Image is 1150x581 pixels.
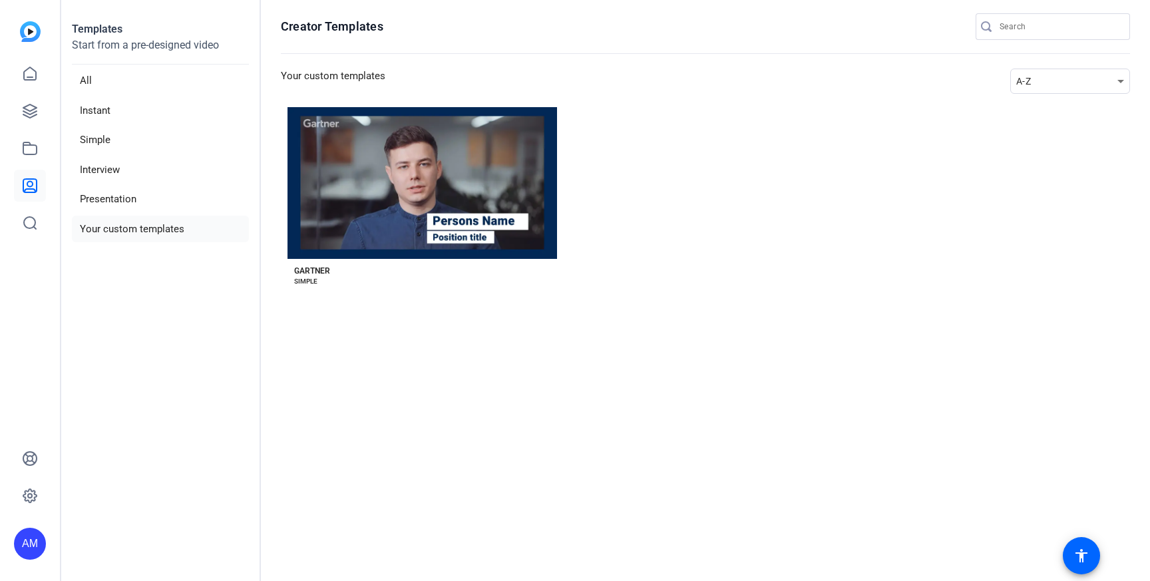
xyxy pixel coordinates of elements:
li: Instant [72,97,249,124]
li: Interview [72,156,249,184]
li: Simple [72,126,249,154]
li: Presentation [72,186,249,213]
img: blue-gradient.svg [20,21,41,42]
div: GARTNER [294,266,330,276]
p: Start from a pre-designed video [72,37,249,65]
input: Search [1000,19,1119,35]
div: SIMPLE [294,276,317,287]
li: Your custom templates [72,216,249,243]
mat-icon: accessibility [1073,548,1089,564]
div: AM [14,528,46,560]
strong: Templates [72,23,122,35]
span: A-Z [1016,76,1031,87]
button: Template image [287,107,557,259]
h1: Creator Templates [281,19,383,35]
h3: Your custom templates [281,69,385,94]
li: All [72,67,249,95]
